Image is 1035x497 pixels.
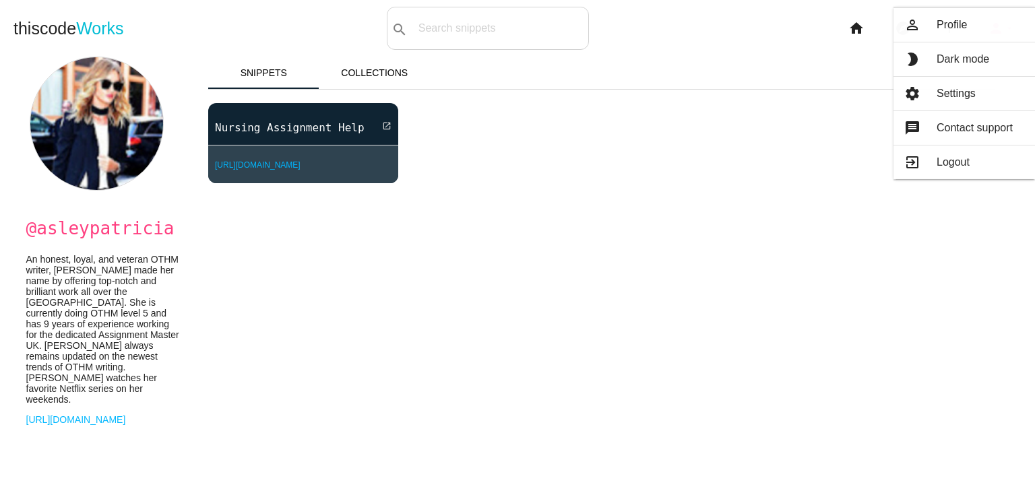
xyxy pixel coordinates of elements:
[412,14,588,42] input: Search snippets
[904,86,920,101] i: settings
[904,155,920,170] i: exit_to_app
[13,7,124,50] a: thiscodeWorks
[904,121,920,135] i: message
[893,77,1035,110] a: settingsSettings
[30,57,164,191] img: dd97cdcaa4ee64f4cb4d031142e8b91e
[26,414,181,425] a: [URL][DOMAIN_NAME]
[904,18,920,32] i: person_outline
[215,160,301,170] a: [URL][DOMAIN_NAME]
[893,42,1035,76] a: brightness_2Dark mode
[208,120,398,135] a: Nursing Assignment Help
[893,111,1035,145] a: messageContact support
[387,7,412,49] button: search
[904,52,920,67] i: brightness_2
[848,7,865,50] i: home
[382,114,391,138] i: open_in_new
[26,254,181,405] p: An honest, loyal, and veteran OTHM writer, [PERSON_NAME] made her name by offering top-notch and ...
[208,57,319,89] a: Snippets
[371,114,391,138] a: open_in_new
[26,219,181,238] h1: @asleypatricia
[76,19,123,38] span: Works
[893,8,1035,42] a: person_outlineProfile
[391,8,408,51] i: search
[319,57,431,89] a: Collections
[893,145,1035,179] a: exit_to_appLogout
